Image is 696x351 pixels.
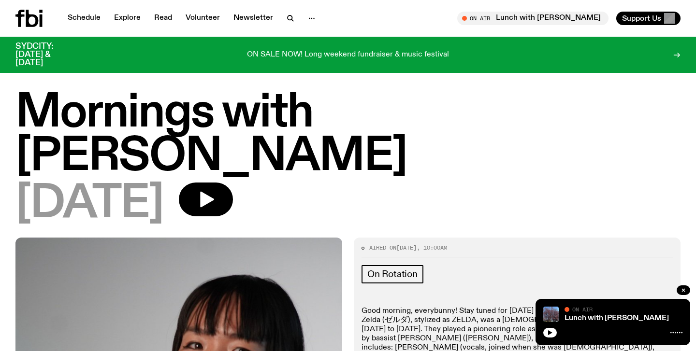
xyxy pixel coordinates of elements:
[369,244,396,252] span: Aired on
[396,244,417,252] span: [DATE]
[622,14,661,23] span: Support Us
[367,269,418,280] span: On Rotation
[543,307,559,322] img: pink cherry blossom tree with blue sky background. you can see some green trees in the bottom
[15,92,681,179] h1: Mornings with [PERSON_NAME]
[417,244,447,252] span: , 10:00am
[616,12,681,25] button: Support Us
[247,51,449,59] p: ON SALE NOW! Long weekend fundraiser & music festival
[457,12,609,25] button: On AirLunch with [PERSON_NAME]
[15,183,163,226] span: [DATE]
[180,12,226,25] a: Volunteer
[565,314,669,322] a: Lunch with [PERSON_NAME]
[108,12,146,25] a: Explore
[228,12,279,25] a: Newsletter
[362,265,423,283] a: On Rotation
[62,12,106,25] a: Schedule
[15,42,77,67] h3: SYDCITY: [DATE] & [DATE]
[148,12,178,25] a: Read
[572,306,593,312] span: On Air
